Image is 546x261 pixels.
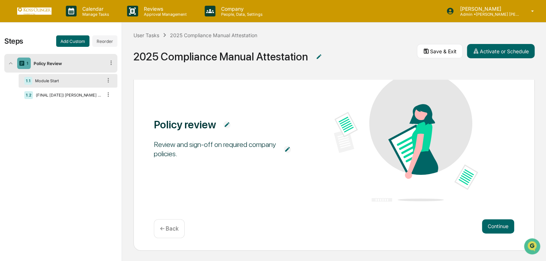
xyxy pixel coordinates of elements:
input: Clear [19,32,118,40]
p: Admin • [PERSON_NAME] [PERSON_NAME] Consulting, LLC [454,12,521,17]
p: [PERSON_NAME] [454,6,521,12]
p: Calendar [77,6,113,12]
img: Additional Document Icon [223,121,230,128]
div: Start new chat [32,54,117,61]
div: 🖐️ [7,147,13,152]
button: Continue [482,219,514,233]
div: (FINAL [DATE]) [PERSON_NAME] [PERSON_NAME] Compliance Manual [33,93,102,98]
button: Activate or Schedule [467,44,535,58]
button: See all [111,78,130,86]
img: Policy review [334,72,478,202]
button: Add Custom [56,35,89,47]
img: 8933085812038_c878075ebb4cc5468115_72.jpg [15,54,28,67]
img: Additional Document Icon [284,146,291,153]
img: Emily Lusk [7,109,19,121]
a: 🖐️Preclearance [4,143,49,156]
p: Approval Management [138,12,190,17]
img: logo [17,8,52,14]
iframe: Open customer support [523,237,542,257]
span: Attestations [59,146,89,153]
span: [DATE] [63,97,78,103]
a: 🗄️Attestations [49,143,92,156]
div: Module Start [32,78,102,83]
div: We're available if you need us! [32,61,98,67]
div: 🔎 [7,160,13,166]
p: Reviews [138,6,190,12]
div: 1.1 [24,77,32,85]
button: Save & Exit [417,44,463,58]
img: Jack Rasmussen [7,90,19,102]
span: Preclearance [14,146,46,153]
div: Policy Review [31,61,105,66]
span: [PERSON_NAME] [22,116,58,122]
span: [DATE] [63,116,78,122]
div: 2025 Compliance Manual Attestation [170,32,257,38]
p: Company [215,6,266,12]
span: Data Lookup [14,159,45,167]
p: ← Back [160,225,179,232]
img: 1746055101610-c473b297-6a78-478c-a979-82029cc54cd1 [7,54,20,67]
p: People, Data, Settings [215,12,266,17]
button: Start new chat [122,56,130,65]
a: Powered byPylon [50,177,87,182]
p: Manage Tasks [77,12,113,17]
span: Pylon [71,177,87,182]
button: Reorder [92,35,117,47]
a: 🔎Data Lookup [4,157,48,169]
div: 1.2 [24,91,33,99]
div: 2025 Compliance Manual Attestation [133,50,308,63]
div: Past conversations [7,79,46,85]
img: Additional Document Icon [315,53,322,60]
div: 🗄️ [52,147,58,152]
div: Review and sign-off on required company policies. [154,140,277,158]
span: • [59,116,62,122]
div: 1 [26,61,29,66]
div: Policy review [154,118,216,131]
span: [PERSON_NAME] [22,97,58,103]
div: Steps [4,37,23,45]
div: User Tasks [133,32,159,38]
span: • [59,97,62,103]
img: 1746055101610-c473b297-6a78-478c-a979-82029cc54cd1 [14,97,20,103]
p: How can we help? [7,15,130,26]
